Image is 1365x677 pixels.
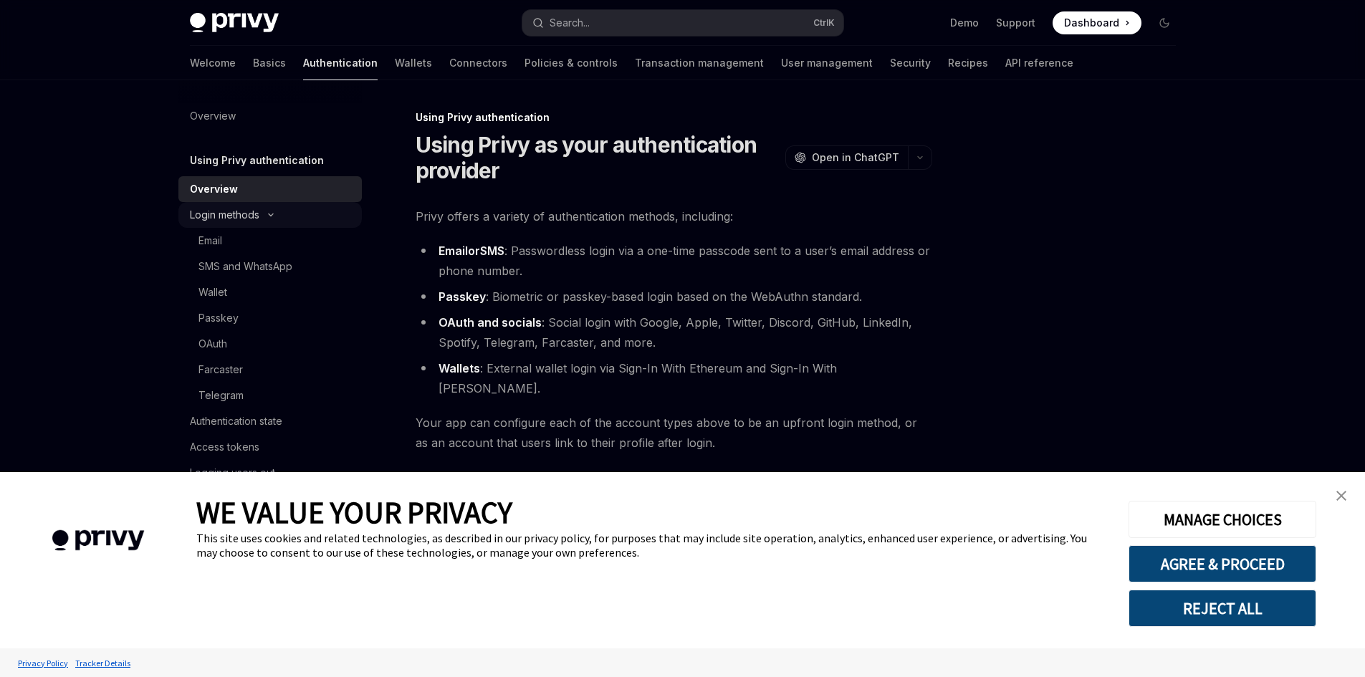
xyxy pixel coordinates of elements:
[439,289,486,304] a: Passkey
[948,46,988,80] a: Recipes
[525,46,618,80] a: Policies & controls
[72,650,134,676] a: Tracker Details
[190,438,259,456] div: Access tokens
[416,413,932,453] span: Your app can configure each of the account types above to be an upfront login method, or as an ac...
[198,335,227,352] div: OAuth
[416,132,780,183] h1: Using Privy as your authentication provider
[178,103,362,129] a: Overview
[190,181,238,198] div: Overview
[196,531,1107,560] div: This site uses cookies and related technologies, as described in our privacy policy, for purposes...
[190,152,324,169] h5: Using Privy authentication
[178,228,362,254] a: Email
[890,46,931,80] a: Security
[449,46,507,80] a: Connectors
[1005,46,1073,80] a: API reference
[1327,481,1356,510] a: close banner
[416,241,932,281] li: : Passwordless login via a one-time passcode sent to a user’s email address or phone number.
[950,16,979,30] a: Demo
[1129,545,1316,582] button: AGREE & PROCEED
[198,361,243,378] div: Farcaster
[416,206,932,226] span: Privy offers a variety of authentication methods, including:
[1064,16,1119,30] span: Dashboard
[178,357,362,383] a: Farcaster
[416,312,932,352] li: : Social login with Google, Apple, Twitter, Discord, GitHub, LinkedIn, Spotify, Telegram, Farcast...
[439,244,468,259] a: Email
[439,315,542,330] a: OAuth and socials
[480,244,504,259] a: SMS
[416,287,932,307] li: : Biometric or passkey-based login based on the WebAuthn standard.
[1053,11,1141,34] a: Dashboard
[178,434,362,460] a: Access tokens
[190,413,282,430] div: Authentication state
[1153,11,1176,34] button: Toggle dark mode
[1129,590,1316,627] button: REJECT ALL
[253,46,286,80] a: Basics
[198,258,292,275] div: SMS and WhatsApp
[190,107,236,125] div: Overview
[522,10,843,36] button: Open search
[522,470,546,485] a: MFA
[813,17,835,29] span: Ctrl K
[190,46,236,80] a: Welcome
[996,16,1035,30] a: Support
[178,460,362,486] a: Logging users out
[198,232,222,249] div: Email
[550,14,590,32] div: Search...
[14,650,72,676] a: Privacy Policy
[198,284,227,301] div: Wallet
[198,309,239,327] div: Passkey
[190,206,259,224] div: Login methods
[178,202,362,228] button: Toggle Login methods section
[785,145,908,170] button: Open in ChatGPT
[416,467,932,507] span: Privy also supports for taking actions on wallets, enhancing the security of your users’ accounts...
[812,150,899,165] span: Open in ChatGPT
[395,46,432,80] a: Wallets
[190,13,279,33] img: dark logo
[439,361,480,376] a: Wallets
[198,387,244,404] div: Telegram
[178,331,362,357] a: OAuth
[416,358,932,398] li: : External wallet login via Sign-In With Ethereum and Sign-In With [PERSON_NAME].
[178,176,362,202] a: Overview
[439,244,504,259] strong: or
[1129,501,1316,538] button: MANAGE CHOICES
[1336,491,1346,501] img: close banner
[178,408,362,434] a: Authentication state
[178,254,362,279] a: SMS and WhatsApp
[303,46,378,80] a: Authentication
[196,494,512,531] span: WE VALUE YOUR PRIVACY
[635,46,764,80] a: Transaction management
[178,279,362,305] a: Wallet
[190,464,275,481] div: Logging users out
[21,509,175,572] img: company logo
[416,110,932,125] div: Using Privy authentication
[178,383,362,408] a: Telegram
[781,46,873,80] a: User management
[178,305,362,331] a: Passkey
